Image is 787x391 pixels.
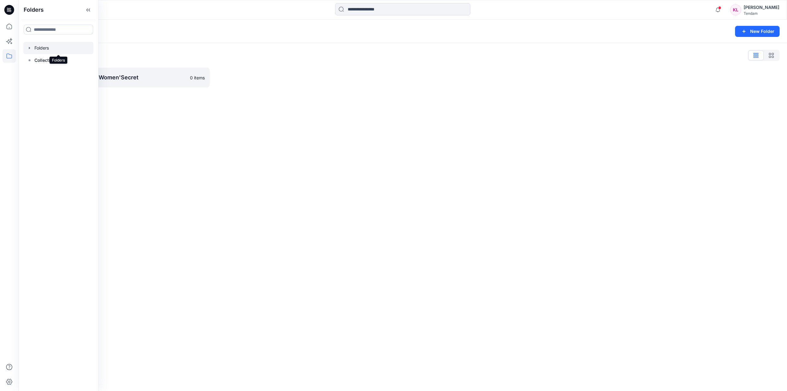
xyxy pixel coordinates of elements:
p: 0 items [190,74,205,81]
p: VELOCITY FASHION - Women'Secret [39,73,186,82]
p: Collections [34,57,57,64]
div: Tendam [744,11,779,16]
a: VELOCITY FASHION - Women'Secret0 items [26,68,210,87]
button: New Folder [735,26,780,37]
div: [PERSON_NAME] [744,4,779,11]
div: KL [730,4,741,15]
